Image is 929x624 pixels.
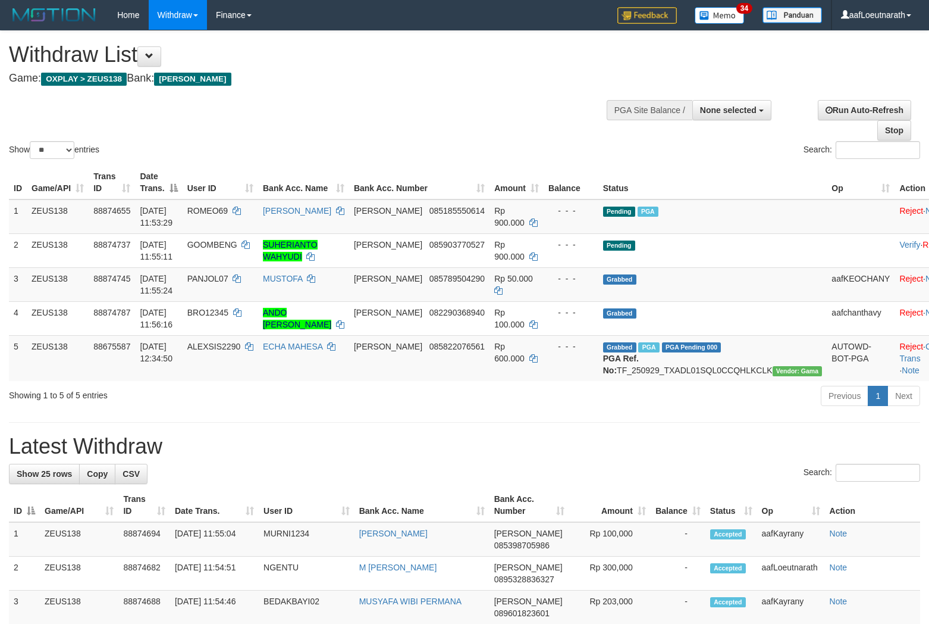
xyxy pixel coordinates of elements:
[700,105,757,115] span: None selected
[123,469,140,479] span: CSV
[638,342,659,352] span: Marked by aafpengsreynich
[429,274,485,283] span: Copy 085789504290 to clipboard
[494,274,533,283] span: Rp 50.000
[603,342,636,352] span: Grabbed
[830,563,848,572] a: Note
[354,342,422,351] span: [PERSON_NAME]
[836,141,920,159] input: Search:
[263,274,303,283] a: MUSTOFA
[569,488,650,522] th: Amount: activate to sort column ascending
[40,522,118,557] td: ZEUS138
[836,464,920,482] input: Search:
[804,464,920,482] label: Search:
[187,274,228,283] span: PANJOL07
[494,342,525,363] span: Rp 600.000
[804,141,920,159] label: Search:
[607,100,692,120] div: PGA Site Balance /
[258,166,349,199] th: Bank Acc. Name: activate to sort column ascending
[877,120,911,141] a: Stop
[93,240,130,249] span: 88874737
[695,7,745,24] img: Button%20Memo.svg
[830,529,848,538] a: Note
[354,240,422,249] span: [PERSON_NAME]
[489,166,544,199] th: Amount: activate to sort column ascending
[710,529,746,539] span: Accepted
[27,301,89,335] td: ZEUS138
[40,488,118,522] th: Game/API: activate to sort column ascending
[827,166,895,199] th: Op: activate to sort column ascending
[899,308,923,317] a: Reject
[494,563,563,572] span: [PERSON_NAME]
[187,342,241,351] span: ALEXSIS2290
[115,464,147,484] a: CSV
[79,464,115,484] a: Copy
[494,206,525,227] span: Rp 900.000
[9,335,27,381] td: 5
[494,597,563,606] span: [PERSON_NAME]
[899,274,923,283] a: Reject
[263,342,322,351] a: ECHA MAHESA
[359,563,437,572] a: M [PERSON_NAME]
[603,241,635,251] span: Pending
[359,597,462,606] a: MUSYAFA WIBI PERMANA
[494,308,525,329] span: Rp 100.000
[27,199,89,234] td: ZEUS138
[757,522,825,557] td: aafKayrany
[827,267,895,301] td: aafKEOCHANY
[603,207,635,217] span: Pending
[259,557,354,591] td: NGENTU
[187,206,228,216] span: ROMEO69
[259,488,354,522] th: User ID: activate to sort column ascending
[40,557,118,591] td: ZEUS138
[118,522,170,557] td: 88874694
[762,7,822,23] img: panduan.png
[9,6,99,24] img: MOTION_logo.png
[349,166,489,199] th: Bank Acc. Number: activate to sort column ascending
[825,488,920,522] th: Action
[135,166,182,199] th: Date Trans.: activate to sort column descending
[187,240,237,249] span: GOOMBENG
[89,166,135,199] th: Trans ID: activate to sort column ascending
[9,464,80,484] a: Show 25 rows
[27,233,89,267] td: ZEUS138
[140,274,172,295] span: [DATE] 11:55:24
[710,563,746,573] span: Accepted
[710,597,746,607] span: Accepted
[651,557,705,591] td: -
[773,366,823,376] span: Vendor URL: https://trx31.1velocity.biz
[170,557,259,591] td: [DATE] 11:54:51
[9,267,27,301] td: 3
[9,385,378,401] div: Showing 1 to 5 of 5 entries
[429,342,485,351] span: Copy 085822076561 to clipboard
[651,522,705,557] td: -
[548,341,594,352] div: - - -
[27,335,89,381] td: ZEUS138
[603,354,639,375] b: PGA Ref. No:
[93,308,130,317] span: 88874787
[87,469,108,479] span: Copy
[154,73,231,86] span: [PERSON_NAME]
[757,557,825,591] td: aafLoeutnarath
[140,240,172,261] span: [DATE] 11:55:11
[93,206,130,216] span: 88874655
[899,206,923,216] a: Reject
[736,3,752,14] span: 34
[548,307,594,319] div: - - -
[638,207,658,217] span: Marked by aafsolysreylen
[263,240,318,261] a: SUHERIANTO WAHYUDI
[692,100,771,120] button: None selected
[830,597,848,606] a: Note
[617,7,677,24] img: Feedback.jpg
[263,206,331,216] a: [PERSON_NAME]
[429,308,485,317] span: Copy 082290368940 to clipboard
[899,240,920,249] a: Verify
[354,206,422,216] span: [PERSON_NAME]
[359,529,428,538] a: [PERSON_NAME]
[662,342,721,352] span: PGA Pending
[429,206,485,216] span: Copy 085185550614 to clipboard
[548,273,594,285] div: - - -
[489,488,570,522] th: Bank Acc. Number: activate to sort column ascending
[140,206,172,227] span: [DATE] 11:53:29
[827,301,895,335] td: aafchanthavy
[9,73,607,85] h4: Game: Bank:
